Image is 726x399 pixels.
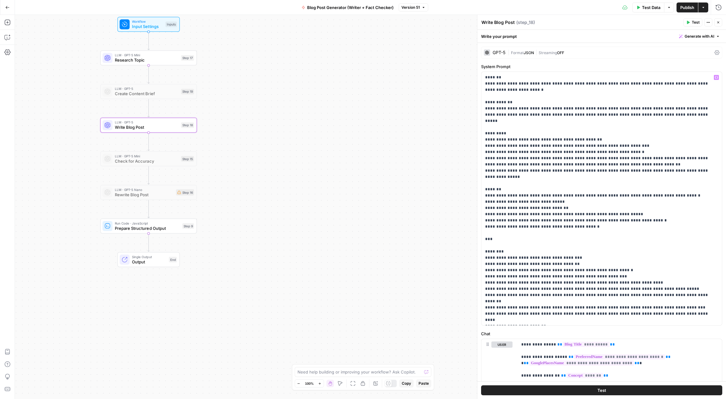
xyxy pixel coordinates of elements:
label: Chat [481,331,722,337]
button: Test [481,385,722,395]
button: Version 51 [399,3,428,12]
div: LLM · GPT-5Write Blog PostStep 18 [100,118,197,132]
g: Edge from step_18 to step_15 [148,132,149,151]
div: LLM · GPT-5 MiniCheck for AccuracyStep 15 [100,151,197,166]
div: Step 15 [181,156,194,162]
span: Output [132,259,166,265]
span: Test Data [642,4,660,11]
span: Generate with AI [685,34,714,39]
g: Edge from step_19 to step_18 [148,99,149,117]
textarea: Write Blog Post [481,19,515,26]
div: Single OutputOutputEnd [100,252,197,267]
g: Edge from step_16 to step_9 [148,200,149,218]
span: JSON [524,50,534,55]
span: Streaming [539,50,557,55]
span: Check for Accuracy [115,158,178,164]
span: Blog Post Generator (Writer + Fact Checker) [307,4,394,11]
button: Paste [416,379,431,387]
span: LLM · GPT-5 Nano [115,187,173,192]
span: Rewrite Blog Post [115,192,173,198]
span: OFF [557,50,564,55]
span: Workflow [132,19,163,24]
span: LLM · GPT-5 Mini [115,53,178,58]
span: Version 51 [401,5,420,10]
g: Edge from step_15 to step_16 [148,166,149,184]
span: LLM · GPT-5 [115,86,178,91]
div: Run Code · JavaScriptPrepare Structured OutputStep 9 [100,219,197,234]
button: Copy [399,379,414,387]
button: Publish [677,2,698,12]
span: Prepare Structured Output [115,225,180,231]
div: LLM · GPT-5 MiniResearch TopicStep 17 [100,50,197,65]
span: Paste [419,381,429,386]
span: Format [511,50,524,55]
div: Write your prompt [477,30,726,43]
span: Input Settings [132,23,163,30]
button: user [491,341,513,348]
span: Research Topic [115,57,178,63]
span: | [534,49,539,55]
div: LLM · GPT-5 NanoRewrite Blog PostStep 16 [100,185,197,200]
span: Publish [680,4,694,11]
div: Inputs [166,21,177,27]
span: Create Content Brief [115,90,178,97]
div: Step 16 [176,189,194,196]
div: End [169,257,177,262]
div: WorkflowInput SettingsInputs [100,17,197,32]
g: Edge from step_17 to step_19 [148,65,149,83]
div: LLM · GPT-5Create Content BriefStep 19 [100,84,197,99]
div: Step 18 [181,122,194,128]
g: Edge from start to step_17 [148,32,149,50]
span: Copy [402,381,411,386]
button: Test Data [632,2,664,12]
label: System Prompt [481,63,722,70]
span: ( step_18 ) [516,19,535,26]
button: Blog Post Generator (Writer + Fact Checker) [298,2,397,12]
div: Step 17 [181,55,194,61]
span: Write Blog Post [115,124,178,130]
span: Test [692,20,700,25]
span: Run Code · JavaScript [115,221,180,226]
span: Single Output [132,254,166,259]
div: Step 19 [181,89,194,94]
div: GPT-5 [493,50,505,55]
span: | [508,49,511,55]
span: LLM · GPT-5 [115,120,178,125]
span: 100% [305,381,314,386]
button: Generate with AI [677,32,722,40]
span: LLM · GPT-5 Mini [115,154,178,159]
div: Step 9 [182,223,194,229]
span: Test [597,387,606,393]
button: Test [683,18,702,26]
g: Edge from step_9 to end [148,234,149,252]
